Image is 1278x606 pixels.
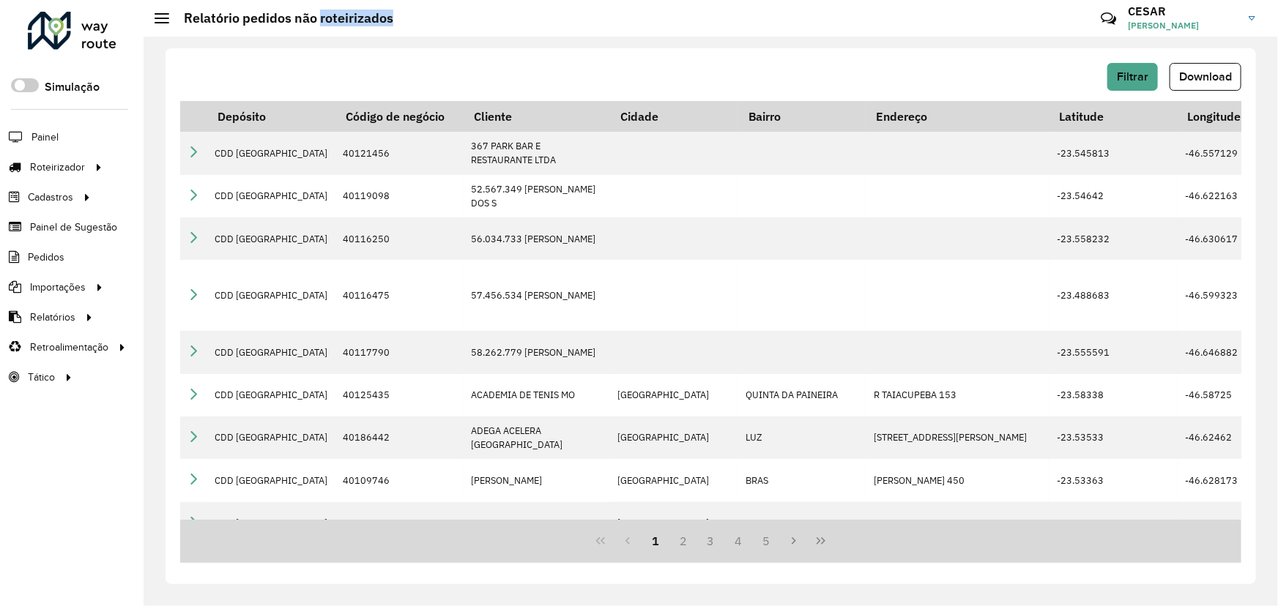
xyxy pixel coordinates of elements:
[610,101,738,132] th: Cidade
[669,527,697,555] button: 2
[1128,4,1238,18] h3: CESAR
[1049,132,1178,174] td: -23.545813
[31,130,59,145] span: Painel
[335,175,464,217] td: 40119098
[866,374,1049,416] td: R TAIACUPEBA 153
[335,374,464,416] td: 40125435
[738,502,866,545] td: QUARTA PARADA
[207,101,335,132] th: Depósito
[30,310,75,325] span: Relatórios
[697,527,725,555] button: 3
[738,416,866,459] td: LUZ
[464,459,610,501] td: [PERSON_NAME]
[464,175,610,217] td: 52.567.349 [PERSON_NAME] DOS S
[335,101,464,132] th: Código de negócio
[1049,175,1178,217] td: -23.54642
[1049,459,1178,501] td: -23.53363
[207,132,335,174] td: CDD [GEOGRAPHIC_DATA]
[207,217,335,260] td: CDD [GEOGRAPHIC_DATA]
[335,132,464,174] td: 40121456
[866,459,1049,501] td: [PERSON_NAME] 450
[30,220,117,235] span: Painel de Sugestão
[207,331,335,373] td: CDD [GEOGRAPHIC_DATA]
[207,260,335,331] td: CDD [GEOGRAPHIC_DATA]
[610,459,738,501] td: [GEOGRAPHIC_DATA]
[724,527,752,555] button: 4
[642,527,669,555] button: 1
[866,416,1049,459] td: [STREET_ADDRESS][PERSON_NAME]
[464,217,610,260] td: 56.034.733 [PERSON_NAME]
[610,416,738,459] td: [GEOGRAPHIC_DATA]
[169,10,393,26] h2: Relatório pedidos não roteirizados
[464,416,610,459] td: ADEGA ACELERA [GEOGRAPHIC_DATA]
[464,132,610,174] td: 367 PARK BAR E RESTAURANTE LTDA
[1049,374,1178,416] td: -23.58338
[464,331,610,373] td: 58.262.779 [PERSON_NAME]
[1093,3,1124,34] a: Contato Rápido
[45,78,100,96] label: Simulação
[335,416,464,459] td: 40186442
[1107,63,1158,91] button: Filtrar
[30,160,85,175] span: Roteirizador
[207,459,335,501] td: CDD [GEOGRAPHIC_DATA]
[30,340,108,355] span: Retroalimentação
[610,374,738,416] td: [GEOGRAPHIC_DATA]
[28,370,55,385] span: Tático
[207,175,335,217] td: CDD [GEOGRAPHIC_DATA]
[780,527,808,555] button: Next Page
[335,502,464,545] td: 40178976
[1128,19,1238,32] span: [PERSON_NAME]
[335,331,464,373] td: 40117790
[752,527,780,555] button: 5
[464,260,610,331] td: 57.456.534 [PERSON_NAME]
[1049,502,1178,545] td: -23.548196
[1179,70,1232,83] span: Download
[1049,416,1178,459] td: -23.53533
[464,374,610,416] td: ACADEMIA DE TENIS MO
[807,527,835,555] button: Last Page
[207,502,335,545] td: CDD [GEOGRAPHIC_DATA]
[1170,63,1241,91] button: Download
[464,502,610,545] td: ADEGA VINHEDO DOS VI
[335,459,464,501] td: 40109746
[1049,331,1178,373] td: -23.555591
[207,416,335,459] td: CDD [GEOGRAPHIC_DATA]
[28,190,73,205] span: Cadastros
[610,502,738,545] td: [GEOGRAPHIC_DATA]
[866,502,1049,545] td: R SERRA DE JAIRE 562
[1049,217,1178,260] td: -23.558232
[1117,70,1148,83] span: Filtrar
[738,101,866,132] th: Bairro
[335,260,464,331] td: 40116475
[335,217,464,260] td: 40116250
[1049,101,1178,132] th: Latitude
[1049,260,1178,331] td: -23.488683
[738,459,866,501] td: BRAS
[207,374,335,416] td: CDD [GEOGRAPHIC_DATA]
[464,101,610,132] th: Cliente
[28,250,64,265] span: Pedidos
[738,374,866,416] td: QUINTA DA PAINEIRA
[866,101,1049,132] th: Endereço
[30,280,86,295] span: Importações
